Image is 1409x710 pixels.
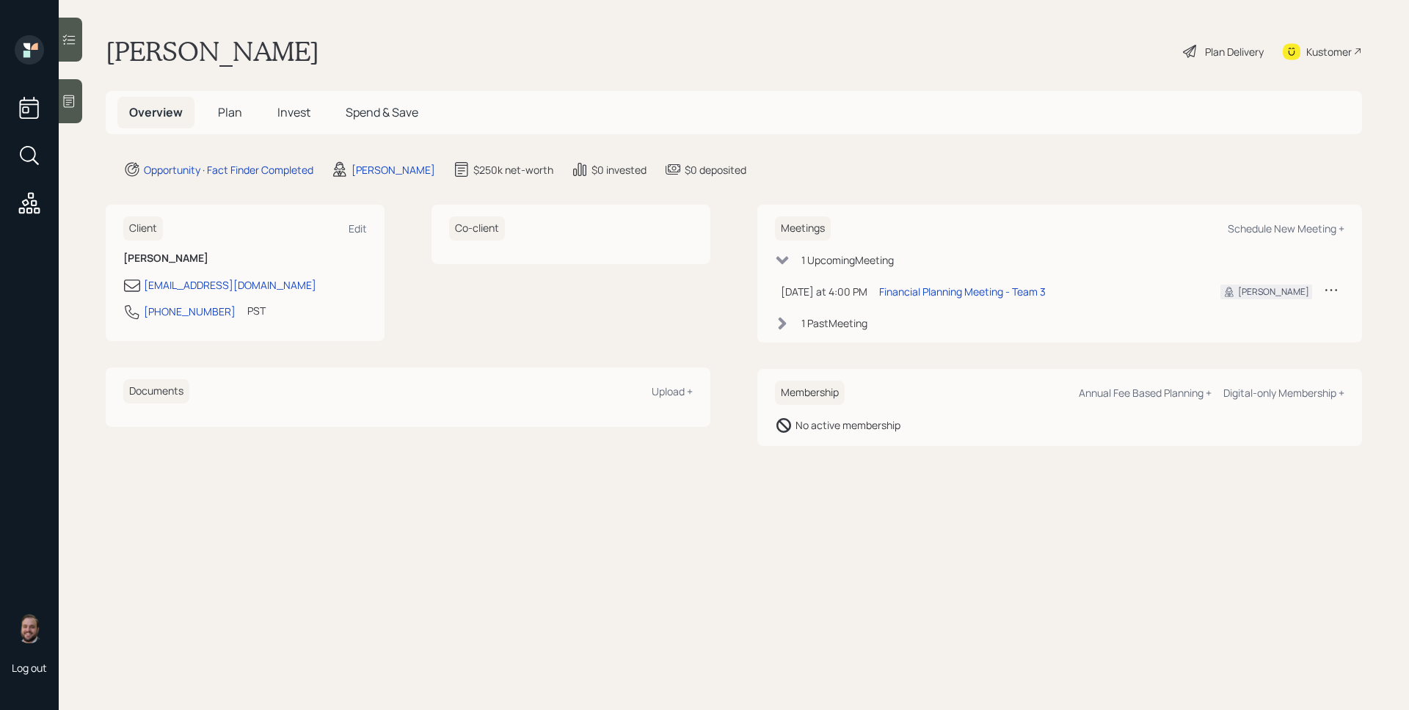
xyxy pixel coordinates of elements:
h6: Documents [123,379,189,403]
span: Invest [277,104,310,120]
h6: Client [123,216,163,241]
span: Spend & Save [346,104,418,120]
div: Annual Fee Based Planning + [1079,386,1212,400]
div: 1 Past Meeting [801,315,867,331]
div: No active membership [795,417,900,433]
img: james-distasi-headshot.png [15,614,44,643]
div: Log out [12,661,47,675]
div: [DATE] at 4:00 PM [781,284,867,299]
div: Kustomer [1306,44,1352,59]
span: Plan [218,104,242,120]
h6: Meetings [775,216,831,241]
div: Upload + [652,384,693,398]
div: [PHONE_NUMBER] [144,304,236,319]
h6: Co-client [449,216,505,241]
div: PST [247,303,266,318]
div: Digital-only Membership + [1223,386,1344,400]
div: [EMAIL_ADDRESS][DOMAIN_NAME] [144,277,316,293]
h1: [PERSON_NAME] [106,35,319,67]
div: Financial Planning Meeting - Team 3 [879,284,1046,299]
div: [PERSON_NAME] [352,162,435,177]
div: $0 deposited [685,162,746,177]
h6: Membership [775,381,845,405]
div: Plan Delivery [1205,44,1264,59]
div: $0 invested [591,162,647,177]
div: Schedule New Meeting + [1228,222,1344,235]
div: Opportunity · Fact Finder Completed [144,162,313,177]
div: 1 Upcoming Meeting [801,252,894,268]
div: $250k net-worth [473,162,553,177]
div: [PERSON_NAME] [1238,285,1309,299]
div: Edit [349,222,367,235]
span: Overview [129,104,183,120]
h6: [PERSON_NAME] [123,252,367,265]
